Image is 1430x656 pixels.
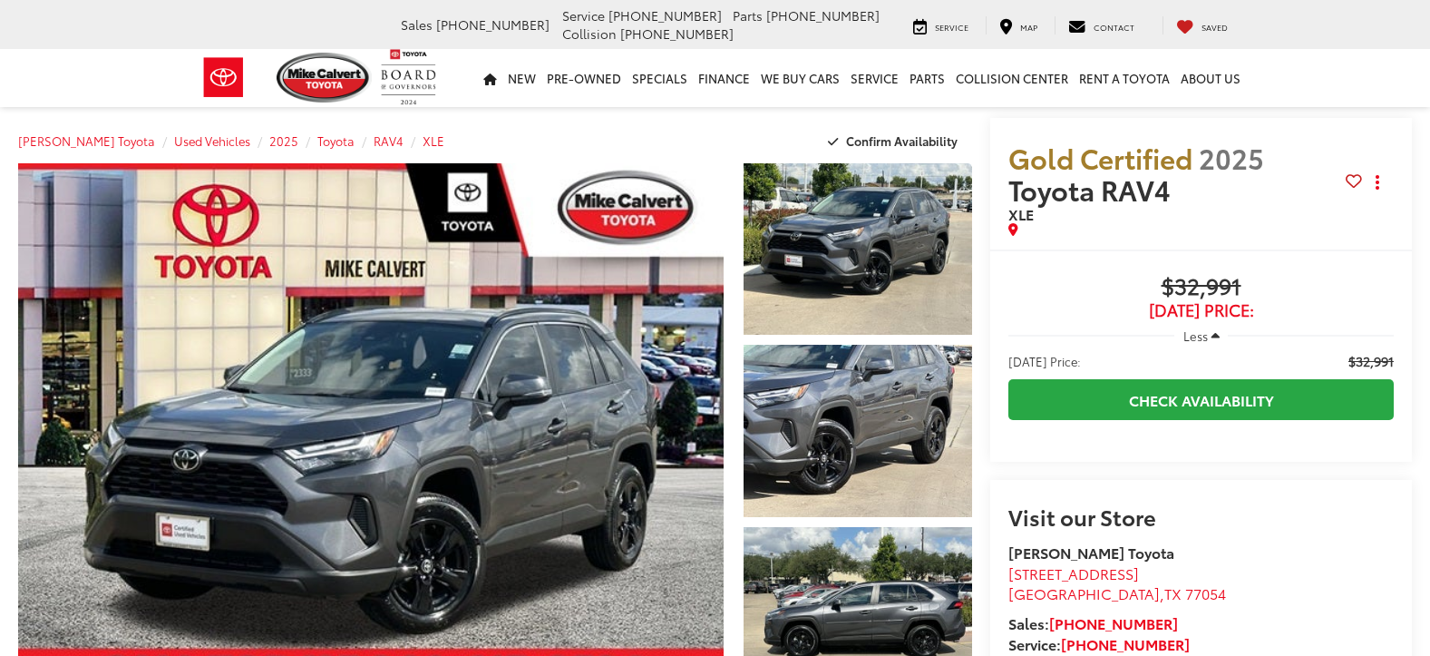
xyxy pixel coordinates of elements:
[935,21,968,33] span: Service
[374,132,404,149] a: RAV4
[741,162,975,337] img: 2025 Toyota RAV4 XLE
[1162,16,1241,34] a: My Saved Vehicles
[846,132,958,149] span: Confirm Availability
[1008,504,1394,528] h2: Visit our Store
[1362,167,1394,199] button: Actions
[1164,583,1182,603] span: TX
[1055,16,1148,34] a: Contact
[401,15,433,34] span: Sales
[1008,542,1174,563] strong: [PERSON_NAME] Toyota
[1049,612,1178,633] a: [PHONE_NUMBER]
[18,132,155,149] a: [PERSON_NAME] Toyota
[436,15,550,34] span: [PHONE_NUMBER]
[1008,352,1081,370] span: [DATE] Price:
[190,48,258,107] img: Toyota
[317,132,355,149] a: Toyota
[269,132,298,149] a: 2025
[1008,563,1226,604] a: [STREET_ADDRESS] [GEOGRAPHIC_DATA],TX 77054
[1174,319,1229,352] button: Less
[904,49,950,107] a: Parts
[1008,583,1226,603] span: ,
[1008,203,1034,224] span: XLE
[1183,328,1208,344] span: Less
[541,49,627,107] a: Pre-Owned
[1376,175,1379,190] span: dropdown dots
[1061,633,1190,654] a: [PHONE_NUMBER]
[1199,138,1264,177] span: 2025
[174,132,250,149] a: Used Vehicles
[1008,138,1192,177] span: Gold Certified
[1074,49,1175,107] a: Rent a Toyota
[950,49,1074,107] a: Collision Center
[562,24,617,43] span: Collision
[502,49,541,107] a: New
[1008,301,1394,319] span: [DATE] Price:
[478,49,502,107] a: Home
[818,125,973,157] button: Confirm Availability
[744,163,972,335] a: Expand Photo 1
[1008,612,1178,633] strong: Sales:
[1348,352,1394,370] span: $32,991
[627,49,693,107] a: Specials
[733,6,763,24] span: Parts
[1175,49,1246,107] a: About Us
[1094,21,1134,33] span: Contact
[845,49,904,107] a: Service
[741,343,975,518] img: 2025 Toyota RAV4 XLE
[423,132,444,149] a: XLE
[766,6,880,24] span: [PHONE_NUMBER]
[744,345,972,516] a: Expand Photo 2
[1008,170,1177,209] span: Toyota RAV4
[608,6,722,24] span: [PHONE_NUMBER]
[1185,583,1226,603] span: 77054
[900,16,982,34] a: Service
[986,16,1051,34] a: Map
[562,6,605,24] span: Service
[1008,563,1139,583] span: [STREET_ADDRESS]
[277,53,373,103] img: Mike Calvert Toyota
[1201,21,1228,33] span: Saved
[1008,274,1394,301] span: $32,991
[1008,583,1160,603] span: [GEOGRAPHIC_DATA]
[620,24,734,43] span: [PHONE_NUMBER]
[755,49,845,107] a: WE BUY CARS
[1008,633,1190,654] strong: Service:
[1008,379,1394,420] a: Check Availability
[693,49,755,107] a: Finance
[1020,21,1037,33] span: Map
